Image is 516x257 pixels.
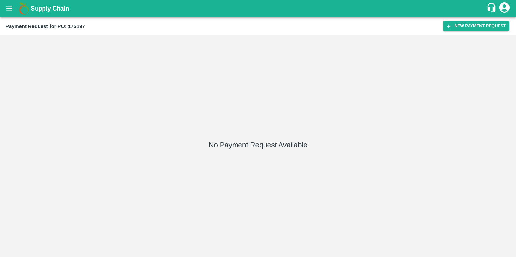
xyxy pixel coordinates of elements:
h5: No Payment Request Available [209,140,307,150]
button: open drawer [1,1,17,16]
button: New Payment Request [443,21,509,31]
img: logo [17,2,31,15]
b: Payment Request for PO: 175197 [5,24,85,29]
div: account of current user [498,1,511,16]
div: customer-support [486,2,498,15]
a: Supply Chain [31,4,486,13]
b: Supply Chain [31,5,69,12]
